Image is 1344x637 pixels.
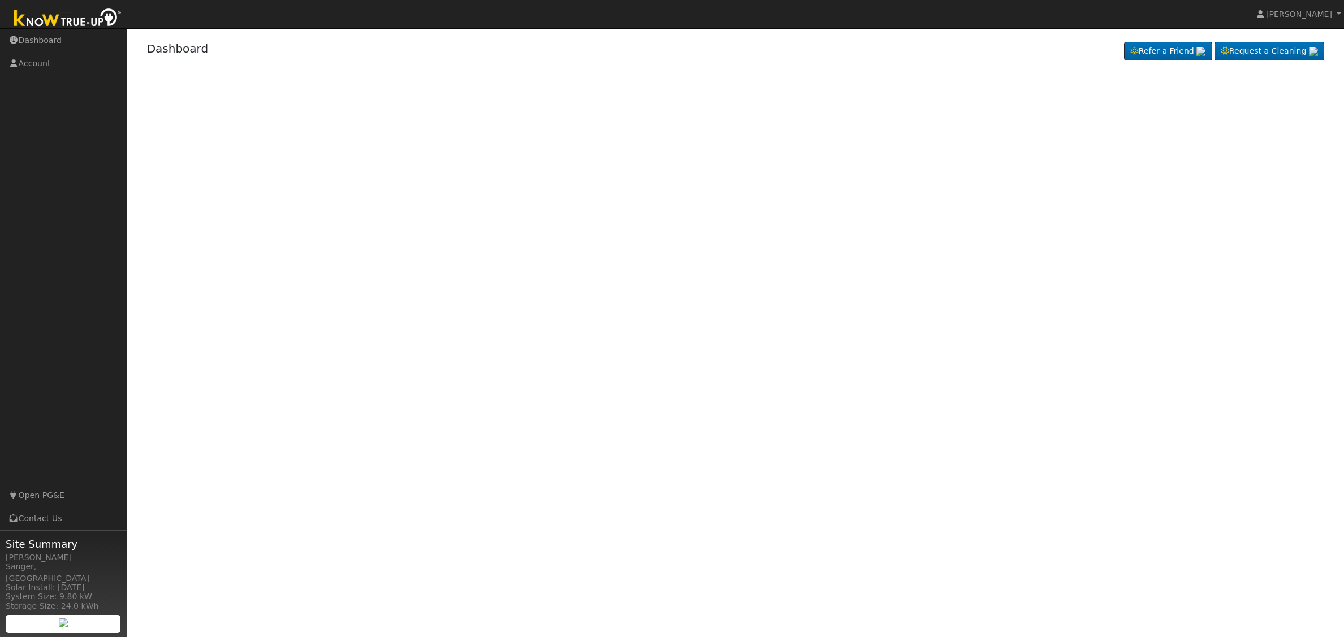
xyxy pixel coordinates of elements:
a: Dashboard [147,42,209,55]
div: Sanger, [GEOGRAPHIC_DATA] [6,561,121,584]
img: retrieve [1309,47,1318,56]
img: Know True-Up [8,6,127,32]
a: Request a Cleaning [1215,42,1324,61]
a: Refer a Friend [1124,42,1212,61]
span: [PERSON_NAME] [1266,10,1332,19]
img: retrieve [59,618,68,627]
div: [PERSON_NAME] [6,552,121,564]
img: retrieve [1196,47,1205,56]
span: Site Summary [6,536,121,552]
div: System Size: 9.80 kW [6,591,121,603]
div: Solar Install: [DATE] [6,582,121,593]
div: Storage Size: 24.0 kWh [6,600,121,612]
